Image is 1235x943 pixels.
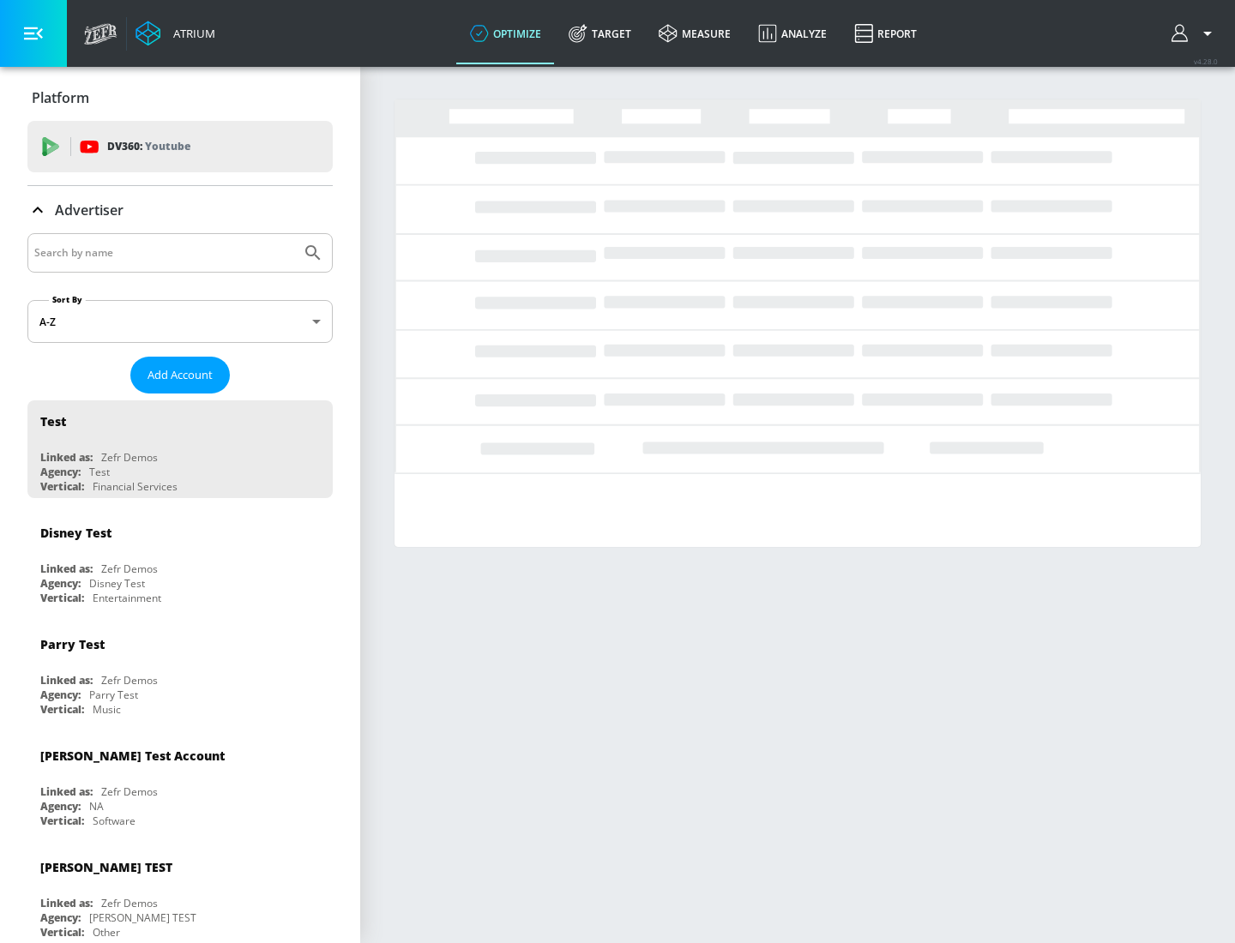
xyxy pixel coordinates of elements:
[101,673,158,688] div: Zefr Demos
[89,465,110,479] div: Test
[89,799,104,814] div: NA
[40,673,93,688] div: Linked as:
[136,21,215,46] a: Atrium
[55,201,123,219] p: Advertiser
[145,137,190,155] p: Youtube
[27,735,333,832] div: [PERSON_NAME] Test AccountLinked as:Zefr DemosAgency:NAVertical:Software
[40,702,84,717] div: Vertical:
[40,562,93,576] div: Linked as:
[27,623,333,721] div: Parry TestLinked as:Zefr DemosAgency:Parry TestVertical:Music
[107,137,190,156] p: DV360:
[27,512,333,610] div: Disney TestLinked as:Zefr DemosAgency:Disney TestVertical:Entertainment
[40,748,225,764] div: [PERSON_NAME] Test Account
[645,3,744,64] a: measure
[456,3,555,64] a: optimize
[27,121,333,172] div: DV360: Youtube
[93,702,121,717] div: Music
[101,562,158,576] div: Zefr Demos
[27,186,333,234] div: Advertiser
[89,576,145,591] div: Disney Test
[148,365,213,385] span: Add Account
[40,910,81,925] div: Agency:
[101,450,158,465] div: Zefr Demos
[40,450,93,465] div: Linked as:
[40,525,111,541] div: Disney Test
[166,26,215,41] div: Atrium
[744,3,840,64] a: Analyze
[40,859,172,875] div: [PERSON_NAME] TEST
[27,300,333,343] div: A-Z
[40,576,81,591] div: Agency:
[40,591,84,605] div: Vertical:
[40,814,84,828] div: Vertical:
[40,784,93,799] div: Linked as:
[101,896,158,910] div: Zefr Demos
[40,465,81,479] div: Agency:
[40,925,84,940] div: Vertical:
[101,784,158,799] div: Zefr Demos
[40,413,66,429] div: Test
[40,896,93,910] div: Linked as:
[27,400,333,498] div: TestLinked as:Zefr DemosAgency:TestVertical:Financial Services
[93,814,136,828] div: Software
[40,479,84,494] div: Vertical:
[49,294,86,305] label: Sort By
[34,242,294,264] input: Search by name
[93,925,120,940] div: Other
[89,910,196,925] div: [PERSON_NAME] TEST
[840,3,931,64] a: Report
[32,88,89,107] p: Platform
[1194,57,1218,66] span: v 4.28.0
[27,74,333,122] div: Platform
[40,799,81,814] div: Agency:
[93,479,178,494] div: Financial Services
[40,636,105,652] div: Parry Test
[89,688,138,702] div: Parry Test
[555,3,645,64] a: Target
[40,688,81,702] div: Agency:
[130,357,230,393] button: Add Account
[93,591,161,605] div: Entertainment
